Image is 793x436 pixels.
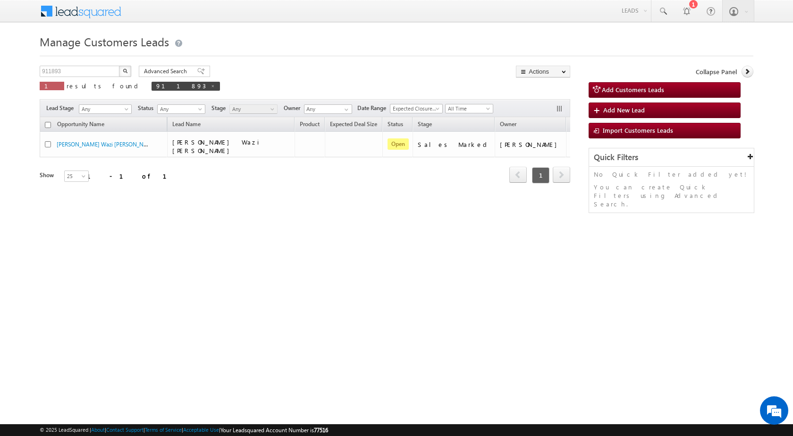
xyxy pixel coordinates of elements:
[325,119,382,131] a: Expected Deal Size
[445,104,493,113] a: All Time
[516,66,570,77] button: Actions
[603,126,673,134] span: Import Customers Leads
[589,148,754,167] div: Quick Filters
[52,119,109,131] a: Opportunity Name
[67,82,142,90] span: results found
[44,82,59,90] span: 1
[157,104,205,114] a: Any
[602,85,664,94] span: Add Customers Leads
[183,427,219,433] a: Acceptable Use
[500,140,562,149] div: [PERSON_NAME]
[230,105,275,113] span: Any
[64,171,89,182] a: 25
[594,170,749,179] p: No Quick Filter added yet!
[500,120,516,128] span: Owner
[46,104,77,112] span: Lead Stage
[594,183,749,208] p: You can create Quick Filters using Advanced Search.
[45,122,51,128] input: Check all records
[229,104,278,114] a: Any
[532,167,549,183] span: 1
[314,427,328,434] span: 77516
[158,105,202,113] span: Any
[40,426,328,435] span: © 2025 LeadSquared | | | | |
[357,104,390,112] span: Date Range
[418,140,490,149] div: Sales Marked
[87,171,178,181] div: 1 - 1 of 1
[553,167,570,183] span: next
[413,119,437,131] a: Stage
[145,427,182,433] a: Terms of Service
[220,427,328,434] span: Your Leadsquared Account Number is
[79,105,128,113] span: Any
[284,104,304,112] span: Owner
[57,140,204,148] a: [PERSON_NAME] Wazi [PERSON_NAME] - Customers Leads
[211,104,229,112] span: Stage
[172,138,262,154] span: [PERSON_NAME] Wazi [PERSON_NAME]
[339,105,351,114] a: Show All Items
[106,427,143,433] a: Contact Support
[156,82,206,90] span: 911893
[509,168,527,183] a: prev
[40,171,57,180] div: Show
[91,427,105,433] a: About
[79,104,132,114] a: Any
[383,119,408,131] a: Status
[138,104,157,112] span: Status
[300,120,320,128] span: Product
[388,138,409,150] span: Open
[390,104,439,113] span: Expected Closure Date
[553,168,570,183] a: next
[304,104,352,114] input: Type to Search
[40,34,169,49] span: Manage Customers Leads
[144,67,190,76] span: Advanced Search
[330,120,377,128] span: Expected Deal Size
[390,104,443,113] a: Expected Closure Date
[696,68,737,76] span: Collapse Panel
[65,172,90,180] span: 25
[168,119,205,131] span: Lead Name
[603,106,645,114] span: Add New Lead
[418,120,432,128] span: Stage
[57,120,104,128] span: Opportunity Name
[446,104,490,113] span: All Time
[123,68,127,73] img: Search
[509,167,527,183] span: prev
[566,119,595,131] span: Actions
